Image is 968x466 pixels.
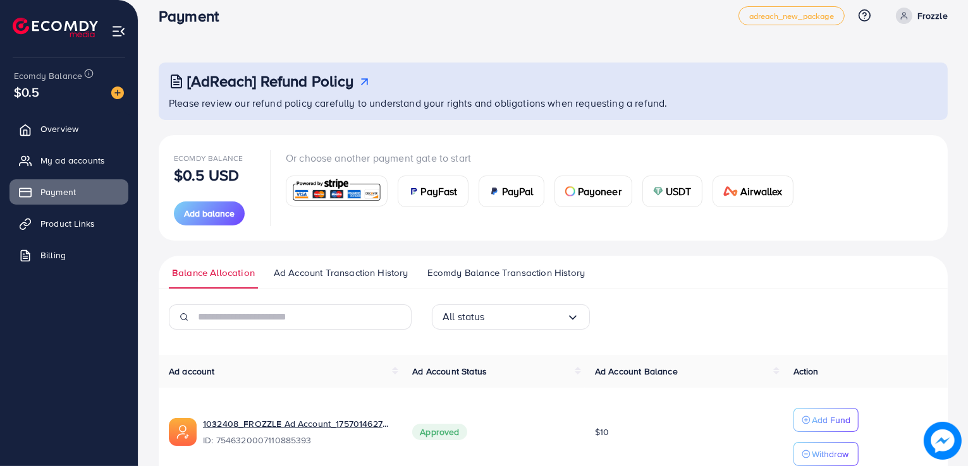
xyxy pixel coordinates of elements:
[421,184,458,199] span: PayFast
[793,442,859,466] button: Withdraw
[286,150,804,165] p: Or choose another payment gate to start
[412,424,467,440] span: Approved
[174,153,243,164] span: Ecomdy Balance
[14,69,82,82] span: Ecomdy Balance
[479,176,544,207] a: cardPayPal
[174,167,239,182] p: $0.5 USD
[595,426,609,438] span: $10
[290,177,383,205] img: card
[203,434,392,446] span: ID: 7546320007110885393
[595,365,678,378] span: Ad Account Balance
[749,12,834,20] span: adreach_new_package
[172,266,255,280] span: Balance Allocation
[398,176,469,207] a: cardPayFast
[666,184,692,199] span: USDT
[891,8,948,24] a: Frozzle
[274,266,408,280] span: Ad Account Transaction History
[9,242,128,268] a: Billing
[11,78,42,107] span: $0.5
[653,186,663,196] img: card
[286,176,388,206] a: card
[13,18,98,37] img: logo
[578,184,622,199] span: Payoneer
[169,418,197,446] img: ic-ads-acc.e4c84228.svg
[111,24,126,39] img: menu
[489,186,499,196] img: card
[9,116,128,141] a: Overview
[408,186,419,196] img: card
[443,307,485,326] span: All status
[169,95,940,111] p: Please review our refund policy carefully to understand your rights and obligations when requesti...
[427,266,585,280] span: Ecomdy Balance Transaction History
[502,184,534,199] span: PayPal
[793,365,819,378] span: Action
[187,72,354,90] h3: [AdReach] Refund Policy
[169,365,215,378] span: Ad account
[812,446,849,462] p: Withdraw
[793,408,859,432] button: Add Fund
[723,186,738,196] img: card
[203,417,392,430] a: 1032408_FROZZLE Ad Account_1757014627030
[812,412,850,427] p: Add Fund
[740,184,782,199] span: Airwallex
[40,122,78,135] span: Overview
[40,217,95,230] span: Product Links
[111,87,124,99] img: image
[174,201,245,225] button: Add balance
[40,186,76,198] span: Payment
[565,186,575,196] img: card
[412,365,487,378] span: Ad Account Status
[485,307,567,326] input: Search for option
[40,154,105,167] span: My ad accounts
[642,176,702,207] a: cardUSDT
[159,7,229,25] h3: Payment
[738,6,845,25] a: adreach_new_package
[40,249,66,261] span: Billing
[184,207,235,220] span: Add balance
[924,422,962,460] img: image
[917,8,948,23] p: Frozzle
[203,417,392,446] div: <span class='underline'>1032408_FROZZLE Ad Account_1757014627030</span></br>7546320007110885393
[9,179,128,205] a: Payment
[9,148,128,173] a: My ad accounts
[554,176,632,207] a: cardPayoneer
[713,176,793,207] a: cardAirwallex
[432,304,590,330] div: Search for option
[9,211,128,236] a: Product Links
